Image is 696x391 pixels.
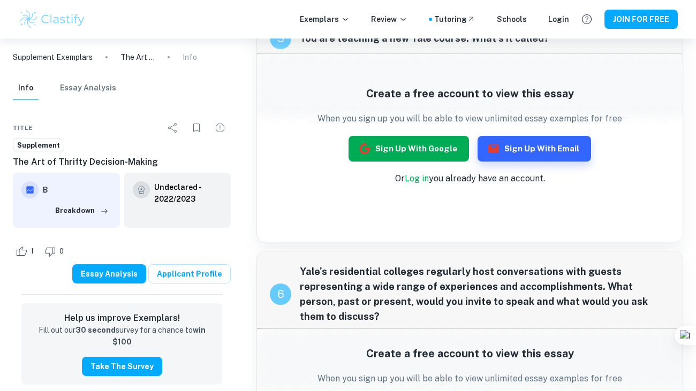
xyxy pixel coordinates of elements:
span: Supplement [13,140,64,151]
button: Breakdown [52,203,111,219]
h6: Help us improve Exemplars! [30,312,214,325]
div: Share [162,117,184,139]
button: Essay Analysis [72,264,146,283]
p: Fill out our survey for a chance to [30,325,214,348]
a: Tutoring [434,13,475,25]
p: Review [371,13,407,25]
a: Supplement [13,139,64,152]
div: Report issue [209,117,231,139]
a: Supplement Exemplars [13,51,93,63]
a: Undeclared - 2022/2023 [154,181,223,205]
p: When you sign up you will be able to view unlimited essay examples for free [317,112,622,125]
a: Log in [405,173,429,183]
p: The Art of Thrifty Decision-Making [120,51,155,63]
button: Essay Analysis [60,76,116,100]
h5: Create a free account to view this essay [317,86,622,102]
a: Applicant Profile [148,264,231,283]
p: When you sign up you will be able to view unlimited essay examples for free [317,372,622,385]
h6: The Art of Thrifty Decision-Making [13,156,231,168]
a: Login [548,13,569,25]
div: recipe [270,283,291,305]
span: 1 [25,246,40,257]
button: Sign up with Email [478,136,591,162]
a: Schools [497,13,527,25]
button: Sign up with Google [349,136,469,162]
strong: win $100 [112,326,206,346]
span: 0 [54,246,70,257]
strong: 30 second [75,326,116,334]
p: Info [183,51,197,63]
button: Info [13,76,39,100]
p: Exemplars [300,13,350,25]
div: Like [13,243,40,260]
span: Title [13,123,33,133]
div: recipe [270,28,291,49]
div: Dislike [42,243,70,260]
div: Bookmark [186,117,207,139]
p: Or you already have an account. [317,172,622,185]
span: You are teaching a new Yale course. What's it called? [300,31,670,46]
h6: B [43,184,111,196]
button: Take the Survey [82,357,162,376]
button: Help and Feedback [578,10,596,28]
img: Clastify logo [18,9,86,30]
h5: Create a free account to view this essay [317,346,622,362]
button: JOIN FOR FREE [604,10,678,29]
span: Yale’s residential colleges regularly host conversations with guests representing a wide range of... [300,264,670,324]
